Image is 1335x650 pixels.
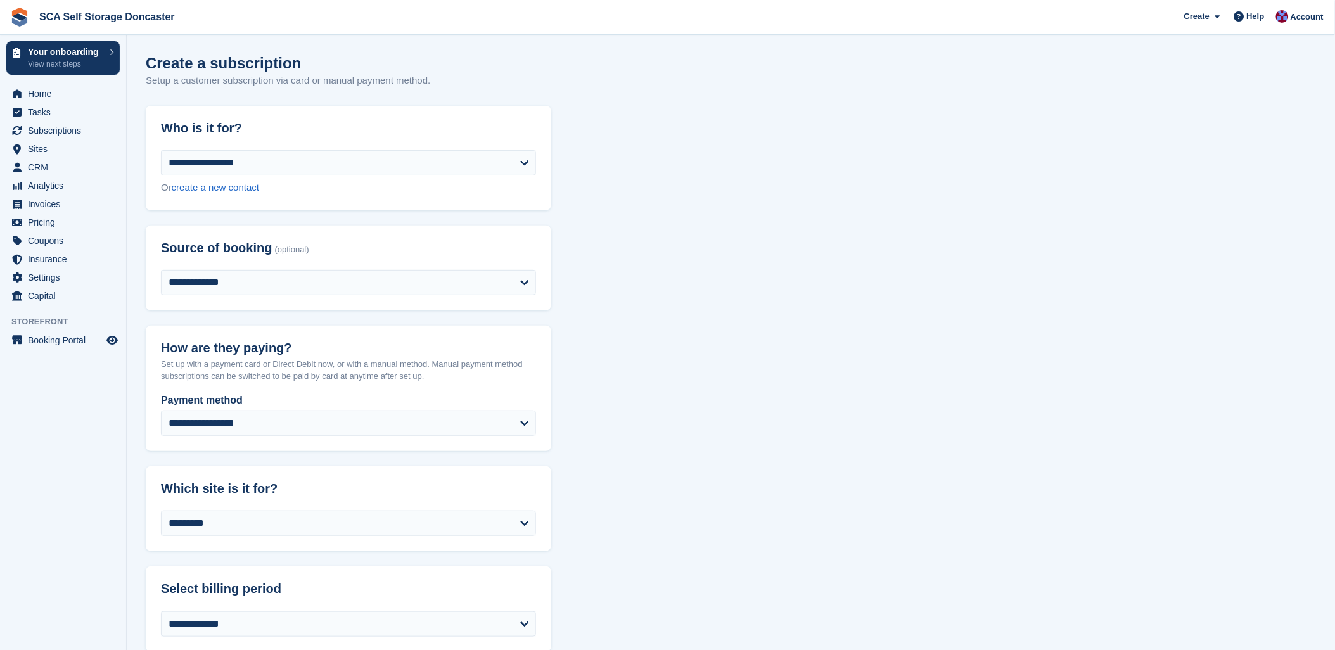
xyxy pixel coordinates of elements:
div: Or [161,181,536,195]
span: Invoices [28,195,104,213]
a: menu [6,331,120,349]
h2: How are they paying? [161,341,536,355]
span: Capital [28,287,104,305]
a: menu [6,195,120,213]
h2: Select billing period [161,582,536,596]
span: Source of booking [161,241,272,255]
a: menu [6,269,120,286]
a: menu [6,122,120,139]
p: Your onboarding [28,48,103,56]
p: View next steps [28,58,103,70]
span: CRM [28,158,104,176]
a: create a new contact [172,182,259,193]
h2: Who is it for? [161,121,536,136]
h2: Which site is it for? [161,481,536,496]
span: Booking Portal [28,331,104,349]
a: SCA Self Storage Doncaster [34,6,180,27]
span: Insurance [28,250,104,268]
span: Create [1184,10,1210,23]
span: Home [28,85,104,103]
a: Preview store [105,333,120,348]
span: Pricing [28,213,104,231]
a: menu [6,213,120,231]
a: menu [6,103,120,121]
span: Settings [28,269,104,286]
p: Set up with a payment card or Direct Debit now, or with a manual method. Manual payment method su... [161,358,536,383]
a: menu [6,232,120,250]
a: menu [6,250,120,268]
span: Sites [28,140,104,158]
p: Setup a customer subscription via card or manual payment method. [146,73,430,88]
img: stora-icon-8386f47178a22dfd0bd8f6a31ec36ba5ce8667c1dd55bd0f319d3a0aa187defe.svg [10,8,29,27]
a: menu [6,287,120,305]
a: menu [6,158,120,176]
a: menu [6,177,120,194]
span: Storefront [11,315,126,328]
label: Payment method [161,393,536,408]
img: Kelly Neesham [1276,10,1289,23]
a: menu [6,140,120,158]
span: Help [1247,10,1265,23]
span: Subscriptions [28,122,104,139]
span: Analytics [28,177,104,194]
span: Tasks [28,103,104,121]
span: (optional) [275,245,309,255]
a: menu [6,85,120,103]
h1: Create a subscription [146,54,301,72]
span: Account [1291,11,1324,23]
span: Coupons [28,232,104,250]
a: Your onboarding View next steps [6,41,120,75]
